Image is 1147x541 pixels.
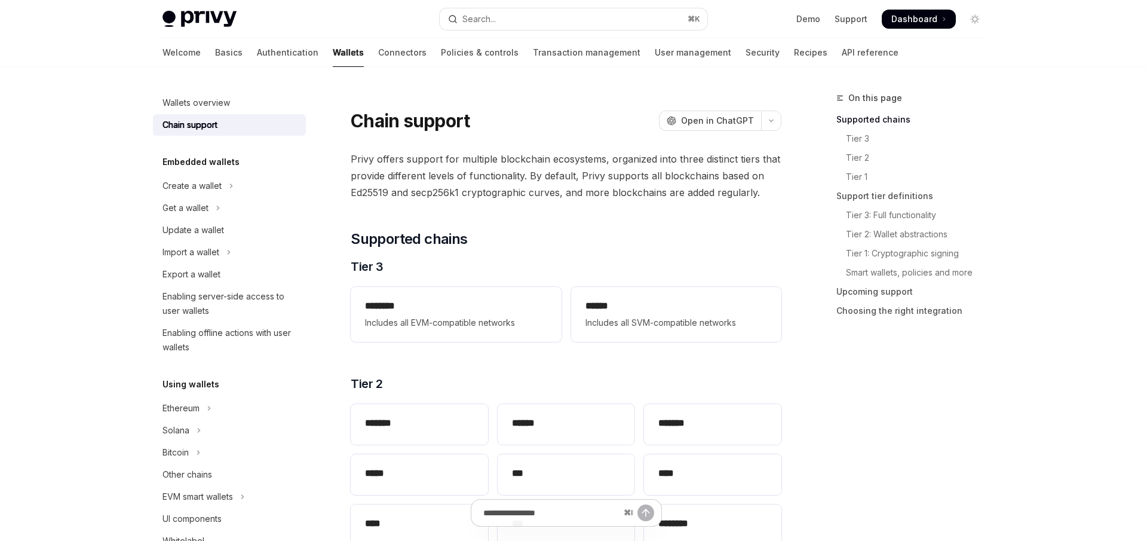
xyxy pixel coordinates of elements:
a: Other chains [153,464,306,485]
a: Demo [796,13,820,25]
a: Wallets [333,38,364,67]
a: Authentication [257,38,318,67]
input: Ask a question... [483,500,619,526]
button: Send message [637,505,654,521]
a: **** ***Includes all EVM-compatible networks [351,287,561,342]
a: Welcome [162,38,201,67]
span: On this page [848,91,902,105]
div: UI components [162,512,222,526]
a: Tier 3 [836,129,994,148]
span: Includes all EVM-compatible networks [365,316,547,330]
div: EVM smart wallets [162,490,233,504]
a: Tier 2: Wallet abstractions [836,225,994,244]
div: Chain support [162,118,217,132]
a: Upcoming support [836,282,994,301]
span: Dashboard [891,13,937,25]
span: Tier 2 [351,375,382,392]
button: Toggle Solana section [153,420,306,441]
button: Toggle Get a wallet section [153,197,306,219]
a: Security [746,38,780,67]
a: **** *Includes all SVM-compatible networks [571,287,781,342]
span: Privy offers support for multiple blockchain ecosystems, organized into three distinct tiers that... [351,151,781,201]
a: User management [655,38,731,67]
div: Solana [162,423,189,438]
div: Enabling server-side access to user wallets [162,289,299,318]
button: Toggle EVM smart wallets section [153,486,306,508]
div: Enabling offline actions with user wallets [162,326,299,354]
a: Basics [215,38,243,67]
div: Import a wallet [162,245,219,259]
div: Search... [462,12,496,26]
h5: Embedded wallets [162,155,240,169]
a: Tier 1: Cryptographic signing [836,244,994,263]
button: Toggle dark mode [965,10,985,29]
span: Tier 3 [351,258,383,275]
a: Supported chains [836,110,994,129]
a: UI components [153,508,306,530]
a: Connectors [378,38,427,67]
div: Get a wallet [162,201,208,215]
a: Tier 3: Full functionality [836,206,994,225]
a: Transaction management [533,38,640,67]
span: Includes all SVM-compatible networks [585,316,767,330]
a: Tier 2 [836,148,994,167]
div: Bitcoin [162,445,189,460]
a: Policies & controls [441,38,519,67]
button: Open in ChatGPT [659,111,761,131]
a: Enabling offline actions with user wallets [153,322,306,358]
a: Update a wallet [153,219,306,241]
button: Toggle Create a wallet section [153,175,306,197]
a: API reference [842,38,898,67]
a: Export a wallet [153,264,306,285]
a: Support tier definitions [836,187,994,206]
button: Toggle Import a wallet section [153,242,306,263]
a: Choosing the right integration [836,301,994,320]
button: Open search [440,8,707,30]
div: Create a wallet [162,179,222,193]
div: Ethereum [162,401,200,415]
a: Recipes [794,38,827,67]
div: Export a wallet [162,267,220,282]
a: Wallets overview [153,92,306,114]
img: light logo [162,11,237,27]
div: Update a wallet [162,223,224,237]
a: Support [835,13,867,25]
a: Chain support [153,114,306,136]
button: Toggle Bitcoin section [153,442,306,463]
button: Toggle Ethereum section [153,398,306,419]
a: Enabling server-side access to user wallets [153,286,306,322]
span: Open in ChatGPT [681,115,754,127]
span: ⌘ K [688,14,700,24]
a: Dashboard [882,10,956,29]
h5: Using wallets [162,377,219,392]
div: Wallets overview [162,96,230,110]
div: Other chains [162,467,212,482]
a: Smart wallets, policies and more [836,263,994,282]
span: Supported chains [351,230,467,249]
h1: Chain support [351,110,470,132]
a: Tier 1 [836,167,994,187]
